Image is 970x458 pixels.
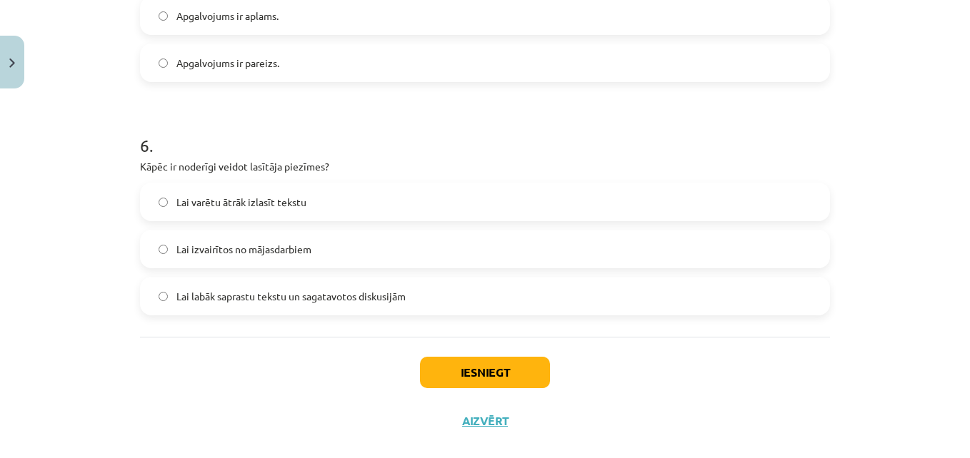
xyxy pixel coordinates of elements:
input: Lai labāk saprastu tekstu un sagatavotos diskusijām [159,292,168,301]
span: Apgalvojums ir pareizs. [176,56,279,71]
button: Aizvērt [458,414,512,428]
p: Kāpēc ir noderīgi veidot lasītāja piezīmes? [140,159,830,174]
span: Apgalvojums ir aplams. [176,9,279,24]
input: Lai izvairītos no mājasdarbiem [159,245,168,254]
button: Iesniegt [420,357,550,388]
span: Lai izvairītos no mājasdarbiem [176,242,311,257]
input: Lai varētu ātrāk izlasīt tekstu [159,198,168,207]
input: Apgalvojums ir aplams. [159,11,168,21]
img: icon-close-lesson-0947bae3869378f0d4975bcd49f059093ad1ed9edebbc8119c70593378902aed.svg [9,58,15,68]
span: Lai labāk saprastu tekstu un sagatavotos diskusijām [176,289,406,304]
h1: 6 . [140,111,830,155]
input: Apgalvojums ir pareizs. [159,58,168,68]
span: Lai varētu ātrāk izlasīt tekstu [176,195,306,210]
